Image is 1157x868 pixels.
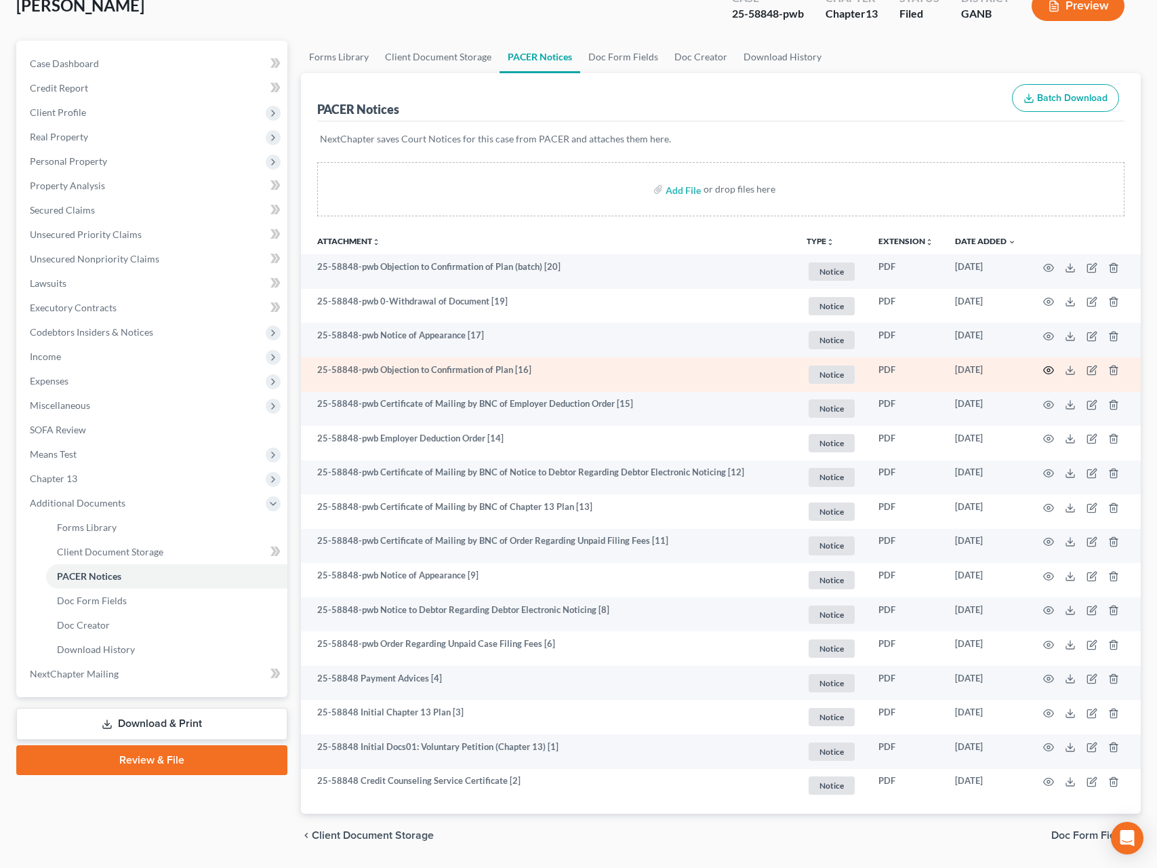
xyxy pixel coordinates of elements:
[301,700,796,734] td: 25-58848 Initial Chapter 13 Plan [3]
[868,666,944,701] td: PDF
[944,323,1027,357] td: [DATE]
[46,564,287,589] a: PACER Notices
[944,426,1027,460] td: [DATE]
[809,674,855,692] span: Notice
[19,222,287,247] a: Unsecured Priority Claims
[30,253,159,264] span: Unsecured Nonpriority Claims
[301,323,796,357] td: 25-58848-pwb Notice of Appearance [17]
[1012,84,1119,113] button: Batch Download
[944,254,1027,289] td: [DATE]
[301,769,796,804] td: 25-58848 Credit Counseling Service Certificate [2]
[944,289,1027,323] td: [DATE]
[809,606,855,624] span: Notice
[868,769,944,804] td: PDF
[30,277,66,289] span: Lawsuits
[944,529,1027,564] td: [DATE]
[809,366,855,384] span: Notice
[30,351,61,362] span: Income
[19,418,287,442] a: SOFA Review
[30,58,99,69] span: Case Dashboard
[944,734,1027,769] td: [DATE]
[19,174,287,198] a: Property Analysis
[807,637,857,660] a: Notice
[301,563,796,597] td: 25-58848-pwb Notice of Appearance [9]
[30,106,86,118] span: Client Profile
[301,734,796,769] td: 25-58848 Initial Docs01: Voluntary Petition (Chapter 13) [1]
[19,296,287,320] a: Executory Contracts
[807,569,857,591] a: Notice
[809,743,855,761] span: Notice
[809,639,855,658] span: Notice
[807,260,857,283] a: Notice
[30,326,153,338] span: Codebtors Insiders & Notices
[868,323,944,357] td: PDF
[807,466,857,488] a: Notice
[301,460,796,495] td: 25-58848-pwb Certificate of Mailing by BNC of Notice to Debtor Regarding Debtor Electronic Notici...
[807,774,857,797] a: Notice
[944,392,1027,427] td: [DATE]
[320,132,1122,146] p: NextChapter saves Court Notices for this case from PACER and attaches them here.
[500,41,580,73] a: PACER Notices
[944,597,1027,632] td: [DATE]
[1051,830,1130,841] span: Doc Form Fields
[807,500,857,523] a: Notice
[301,426,796,460] td: 25-58848-pwb Employer Deduction Order [14]
[19,662,287,686] a: NextChapter Mailing
[301,631,796,666] td: 25-58848-pwb Order Regarding Unpaid Case Filing Fees [6]
[807,741,857,763] a: Notice
[868,631,944,666] td: PDF
[57,595,127,606] span: Doc Form Fields
[809,776,855,795] span: Notice
[30,668,119,679] span: NextChapter Mailing
[30,302,117,313] span: Executory Contracts
[1111,822,1143,854] div: Open Intercom Messenger
[809,708,855,726] span: Notice
[57,570,121,582] span: PACER Notices
[46,637,287,662] a: Download History
[944,631,1027,666] td: [DATE]
[807,329,857,351] a: Notice
[301,357,796,392] td: 25-58848-pwb Objection to Confirmation of Plan [16]
[377,41,500,73] a: Client Document Storage
[807,534,857,557] a: Notice
[301,41,377,73] a: Forms Library
[30,497,125,509] span: Additional Documents
[944,494,1027,529] td: [DATE]
[16,708,287,740] a: Download & Print
[19,76,287,100] a: Credit Report
[30,204,95,216] span: Secured Claims
[301,597,796,632] td: 25-58848-pwb Notice to Debtor Regarding Debtor Electronic Noticing [8]
[57,521,117,533] span: Forms Library
[807,397,857,420] a: Notice
[807,237,834,246] button: TYPEunfold_more
[925,238,933,246] i: unfold_more
[961,6,1010,22] div: GANB
[46,613,287,637] a: Doc Creator
[732,6,804,22] div: 25-58848-pwb
[868,563,944,597] td: PDF
[30,473,77,484] span: Chapter 13
[301,254,796,289] td: 25-58848-pwb Objection to Confirmation of Plan (batch) [20]
[868,357,944,392] td: PDF
[807,363,857,386] a: Notice
[19,52,287,76] a: Case Dashboard
[317,236,380,246] a: Attachmentunfold_more
[868,529,944,564] td: PDF
[666,41,735,73] a: Doc Creator
[19,198,287,222] a: Secured Claims
[868,460,944,495] td: PDF
[301,830,312,841] i: chevron_left
[16,745,287,775] a: Review & File
[30,180,105,191] span: Property Analysis
[868,426,944,460] td: PDF
[301,289,796,323] td: 25-58848-pwb 0-Withdrawal of Document [19]
[809,536,855,555] span: Notice
[30,229,142,240] span: Unsecured Priority Claims
[301,830,434,841] button: chevron_left Client Document Storage
[944,769,1027,804] td: [DATE]
[809,571,855,589] span: Notice
[30,82,88,94] span: Credit Report
[944,700,1027,734] td: [DATE]
[807,672,857,694] a: Notice
[809,434,855,452] span: Notice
